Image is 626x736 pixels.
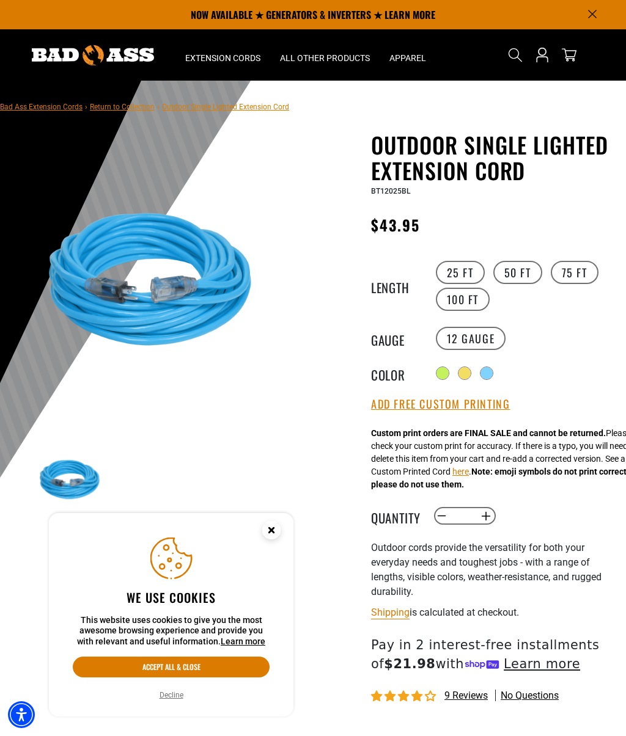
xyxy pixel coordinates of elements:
[85,103,87,111] span: ›
[436,261,485,284] label: 25 FT
[73,615,270,647] p: This website uses cookies to give you the most awesome browsing experience and provide you with r...
[371,214,420,236] span: $43.95
[73,589,270,605] h2: We use cookies
[371,398,510,411] button: Add Free Custom Printing
[452,465,469,478] button: here
[389,53,426,64] span: Apparel
[371,542,602,597] span: Outdoor cords provide the versatility for both your everyday needs and toughest jobs - with a ran...
[436,327,506,350] label: 12 Gauge
[371,187,410,195] span: BT12025BL
[506,45,525,65] summary: Search
[559,48,579,62] a: cart
[32,45,154,65] img: Bad Ass Extension Cords
[162,103,289,111] span: Outdoor Single Lighted Extension Cord
[249,513,293,551] button: Close this option
[436,288,490,311] label: 100 FT
[371,428,606,438] strong: Custom print orders are FINAL SALE and cannot be returned.
[371,132,617,183] h1: Outdoor Single Lighted Extension Cord
[532,29,552,81] a: Open this option
[371,365,432,381] legend: Color
[371,604,617,621] div: is calculated at checkout.
[501,689,559,702] span: No questions
[371,508,432,524] label: Quantity
[49,513,293,717] aside: Cookie Consent
[8,701,35,728] div: Accessibility Menu
[371,278,432,294] legend: Length
[175,29,270,81] summary: Extension Cords
[280,53,370,64] span: All Other Products
[156,689,187,701] button: Decline
[73,657,270,677] button: Accept all & close
[157,103,160,111] span: ›
[36,445,107,516] img: Blue
[380,29,436,81] summary: Apparel
[185,53,260,64] span: Extension Cords
[371,607,410,618] a: Shipping
[36,163,277,404] img: Blue
[551,261,598,284] label: 75 FT
[371,691,438,702] span: 4.00 stars
[90,103,155,111] a: Return to Collection
[270,29,380,81] summary: All Other Products
[444,690,488,701] span: 9 reviews
[371,330,432,346] legend: Gauge
[221,636,265,646] a: This website uses cookies to give you the most awesome browsing experience and provide you with r...
[493,261,542,284] label: 50 FT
